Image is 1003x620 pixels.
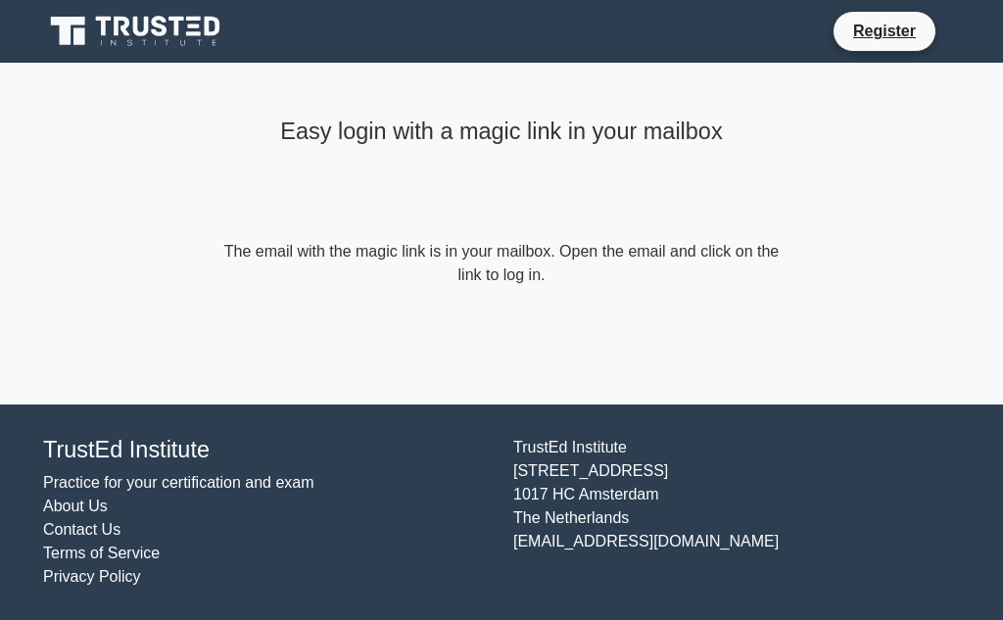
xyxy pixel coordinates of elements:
[219,240,784,287] form: The email with the magic link is in your mailbox. Open the email and click on the link to log in.
[501,436,972,589] div: TrustEd Institute [STREET_ADDRESS] 1017 HC Amsterdam The Netherlands [EMAIL_ADDRESS][DOMAIN_NAME]
[43,474,314,491] a: Practice for your certification and exam
[43,568,141,585] a: Privacy Policy
[219,118,784,145] h4: Easy login with a magic link in your mailbox
[43,521,120,538] a: Contact Us
[43,436,490,463] h4: TrustEd Institute
[43,498,108,514] a: About Us
[841,19,928,43] a: Register
[43,545,160,561] a: Terms of Service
